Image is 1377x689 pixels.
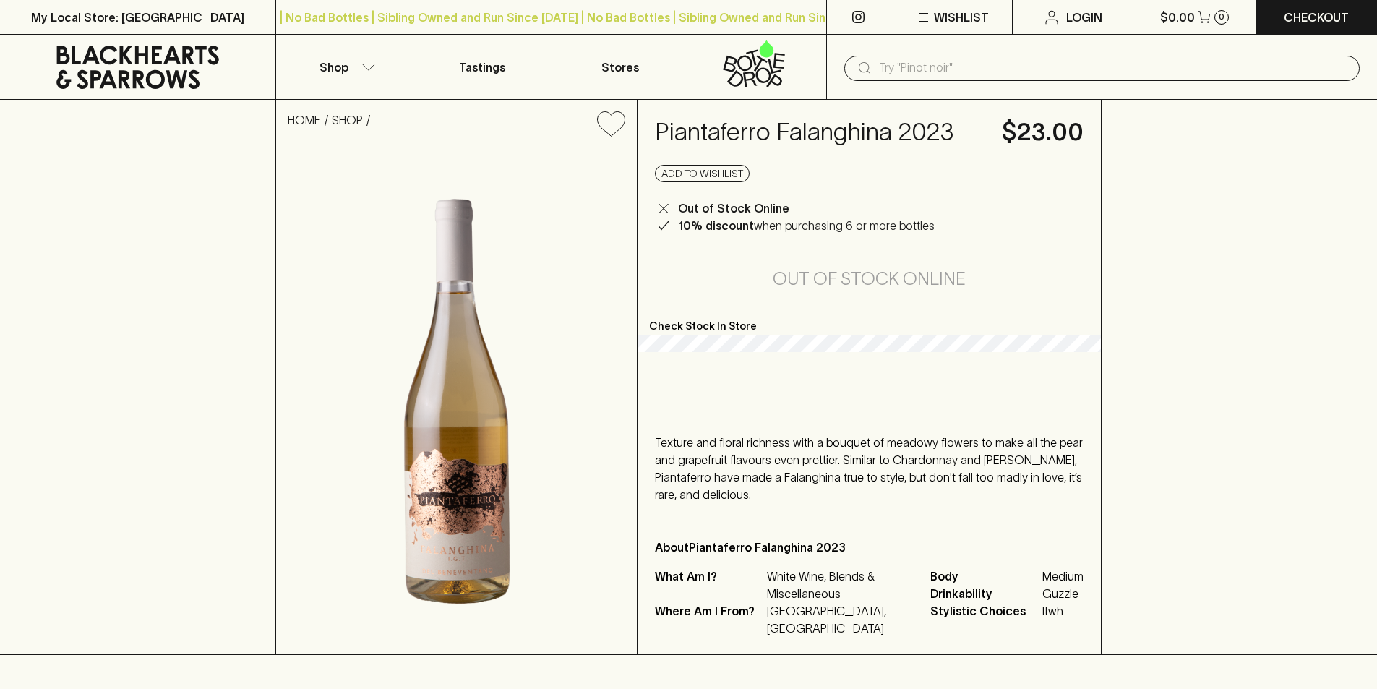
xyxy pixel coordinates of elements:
[1042,602,1084,620] span: Itwh
[276,35,413,99] button: Shop
[773,268,966,291] h5: Out of Stock Online
[288,114,321,127] a: HOME
[767,602,913,637] p: [GEOGRAPHIC_DATA], [GEOGRAPHIC_DATA]
[1160,9,1195,26] p: $0.00
[1042,585,1084,602] span: Guzzle
[601,59,639,76] p: Stores
[678,200,789,217] p: Out of Stock Online
[591,106,631,142] button: Add to wishlist
[655,117,985,147] h4: Piantaferro Falanghina 2023
[319,59,348,76] p: Shop
[930,568,1039,585] span: Body
[332,114,363,127] a: SHOP
[655,539,1084,556] p: About Piantaferro Falanghina 2023
[1066,9,1102,26] p: Login
[31,9,244,26] p: My Local Store: [GEOGRAPHIC_DATA]
[638,307,1101,335] p: Check Stock In Store
[276,148,637,654] img: 40253.png
[767,568,913,602] p: White Wine, Blends & Miscellaneous
[930,602,1039,620] span: Stylistic Choices
[655,602,763,637] p: Where Am I From?
[879,56,1348,80] input: Try "Pinot noir"
[552,35,689,99] a: Stores
[655,165,750,182] button: Add to wishlist
[413,35,551,99] a: Tastings
[678,219,754,232] b: 10% discount
[655,436,1083,501] span: Texture and floral richness with a bouquet of meadowy flowers to make all the pear and grapefruit...
[655,568,763,602] p: What Am I?
[459,59,505,76] p: Tastings
[934,9,989,26] p: Wishlist
[678,217,935,234] p: when purchasing 6 or more bottles
[1042,568,1084,585] span: Medium
[1219,13,1224,21] p: 0
[1284,9,1349,26] p: Checkout
[930,585,1039,602] span: Drinkability
[1002,117,1084,147] h4: $23.00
